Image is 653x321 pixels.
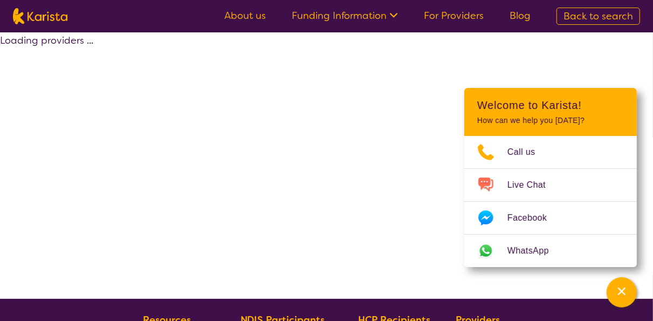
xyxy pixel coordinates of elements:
[292,9,398,22] a: Funding Information
[507,243,562,259] span: WhatsApp
[464,136,637,267] ul: Choose channel
[507,210,560,226] span: Facebook
[556,8,640,25] a: Back to search
[510,9,531,22] a: Blog
[477,116,624,125] p: How can we help you [DATE]?
[224,9,266,22] a: About us
[424,9,484,22] a: For Providers
[507,144,548,160] span: Call us
[477,99,624,112] h2: Welcome to Karista!
[464,235,637,267] a: Web link opens in a new tab.
[464,88,637,267] div: Channel Menu
[13,8,67,24] img: Karista logo
[607,277,637,308] button: Channel Menu
[563,10,633,23] span: Back to search
[507,177,559,193] span: Live Chat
